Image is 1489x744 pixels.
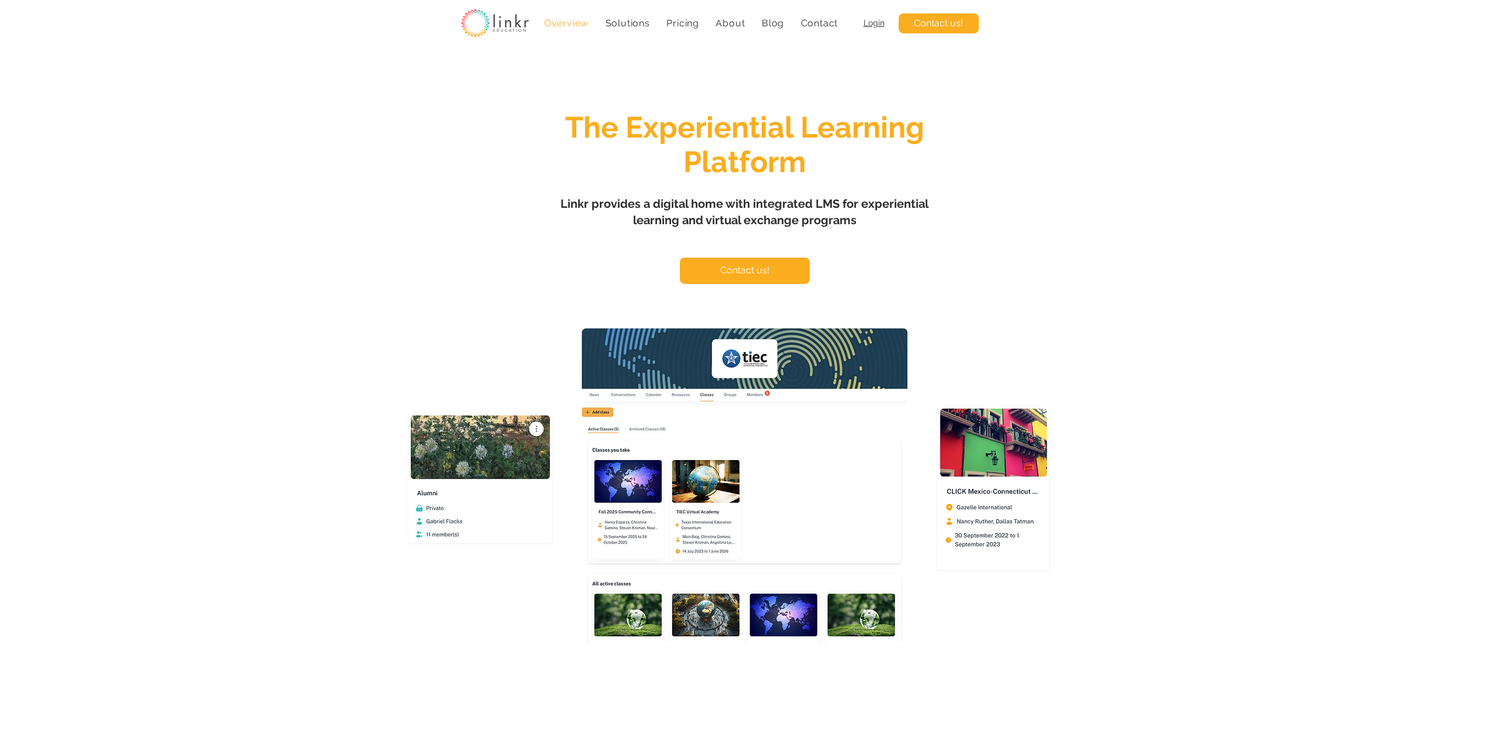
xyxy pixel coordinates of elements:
a: Blog [756,12,790,35]
a: Contact us! [680,258,810,284]
a: Overview [538,12,595,35]
span: Contact [801,18,838,29]
span: The Experiential Learning Platform [565,110,924,179]
span: Contact us! [720,264,769,277]
div: Solutions [599,12,656,35]
a: Login [864,18,885,28]
a: Contact us! [899,13,979,33]
img: linkr_logo_transparentbg.png [461,9,529,37]
span: Pricing [666,18,699,29]
a: Contact [795,12,844,35]
span: Solutions [606,18,650,29]
span: Linkr provides a digital home with integrated LMS for experiential learning and virtual exchange ... [560,197,929,227]
a: Pricing [661,12,705,35]
nav: Site [538,12,844,35]
div: About [710,12,751,35]
span: Overview [544,18,589,29]
img: linkr hero 2.png [938,407,1048,569]
span: About [716,18,745,29]
span: Contact us! [914,17,963,30]
img: linkr hero 4.png [410,414,551,542]
span: Blog [762,18,784,29]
